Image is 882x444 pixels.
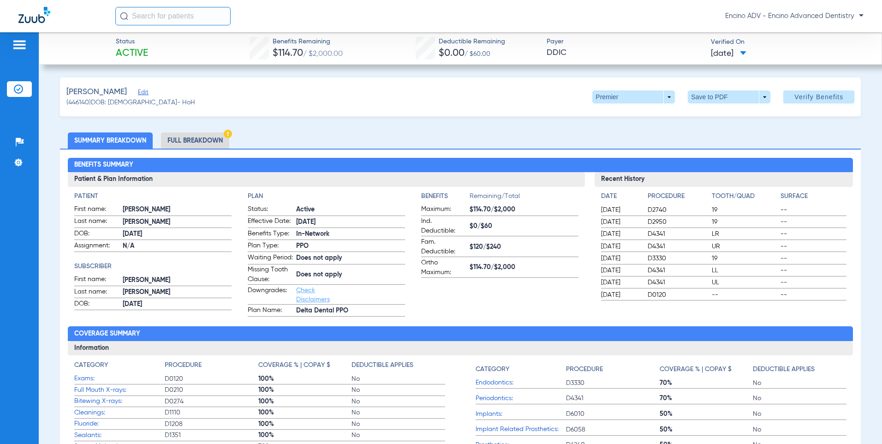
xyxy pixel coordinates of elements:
[753,409,846,419] span: No
[123,229,232,239] span: [DATE]
[74,396,165,406] span: Bitewing X-rays:
[74,360,165,373] app-breakdown-title: Category
[421,216,466,236] span: Ind. Deductible:
[476,378,566,388] span: Endodontics:
[74,360,108,370] h4: Category
[296,306,405,316] span: Delta Dental PPO
[74,431,165,440] span: Sealants:
[781,242,846,251] span: --
[273,37,343,47] span: Benefits Remaining
[781,192,846,201] h4: Surface
[725,12,864,21] span: Encino ADV - Encino Advanced Dentistry
[660,409,753,419] span: 50%
[248,241,293,252] span: Plan Type:
[123,217,232,227] span: [PERSON_NAME]
[115,7,231,25] input: Search for patients
[566,425,659,434] span: D6058
[547,37,703,47] span: Payer
[123,205,232,215] span: [PERSON_NAME]
[74,241,119,252] span: Assignment:
[74,287,119,298] span: Last name:
[248,204,293,216] span: Status:
[566,365,603,374] h4: Procedure
[352,374,445,384] span: No
[601,192,640,204] app-breakdown-title: Date
[12,39,27,50] img: hamburger-icon
[712,290,777,300] span: --
[711,48,746,60] span: [DATE]
[248,253,293,264] span: Waiting Period:
[66,86,127,98] span: [PERSON_NAME]
[352,360,445,373] app-breakdown-title: Deductible Applies
[74,419,165,429] span: Fluoride:
[712,254,777,263] span: 19
[161,132,229,149] li: Full Breakdown
[648,290,709,300] span: D0120
[476,365,509,374] h4: Category
[165,397,258,406] span: D0274
[712,266,777,275] span: LL
[753,360,846,378] app-breakdown-title: Deductible Applies
[296,229,405,239] span: In-Network
[165,408,258,417] span: D1110
[68,172,584,187] h3: Patient & Plan Information
[648,278,709,287] span: D4341
[470,192,578,204] span: Remaining/Total
[648,217,709,227] span: D2950
[601,192,640,201] h4: Date
[165,420,258,429] span: D1208
[421,192,470,204] app-breakdown-title: Benefits
[781,266,846,275] span: --
[566,378,659,388] span: D3330
[74,385,165,395] span: Full Mouth X-rays:
[566,409,659,419] span: D6010
[660,365,732,374] h4: Coverage % | Copay $
[592,90,675,103] button: Premier
[74,229,119,240] span: DOB:
[74,192,232,201] app-breakdown-title: Patient
[421,204,466,216] span: Maximum:
[68,341,853,356] h3: Information
[123,241,232,251] span: N/A
[648,192,709,201] h4: Procedure
[296,205,405,215] span: Active
[273,48,303,58] span: $114.70
[712,192,777,201] h4: Tooth/Quad
[781,229,846,239] span: --
[648,192,709,204] app-breakdown-title: Procedure
[165,360,258,373] app-breakdown-title: Procedure
[711,37,867,47] span: Verified On
[165,385,258,395] span: D0210
[465,51,490,57] span: / $60.00
[248,192,405,201] h4: Plan
[601,290,640,300] span: [DATE]
[595,172,853,187] h3: Recent History
[470,242,578,252] span: $120/$240
[601,254,640,263] span: [DATE]
[783,90,854,103] button: Verify Benefits
[648,229,709,239] span: D4341
[648,254,709,263] span: D3330
[476,425,566,434] span: Implant Related Prosthetics:
[566,394,659,403] span: D4341
[303,50,343,58] span: / $2,000.00
[123,276,232,285] span: [PERSON_NAME]
[116,47,148,60] span: Active
[601,229,640,239] span: [DATE]
[248,229,293,240] span: Benefits Type:
[258,408,352,417] span: 100%
[439,37,505,47] span: Deductible Remaining
[258,385,352,395] span: 100%
[165,360,202,370] h4: Procedure
[248,306,293,317] span: Plan Name:
[258,397,352,406] span: 100%
[74,275,119,286] span: First name:
[258,431,352,440] span: 100%
[753,425,846,434] span: No
[648,205,709,215] span: D2740
[74,262,232,271] h4: Subscriber
[352,397,445,406] span: No
[421,258,466,277] span: Ortho Maximum:
[248,286,293,304] span: Downgrades:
